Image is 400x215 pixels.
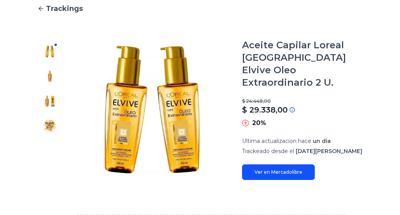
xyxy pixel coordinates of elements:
[44,45,56,58] img: Aceite Capilar Loreal Paris Elvive Oleo Extraordinario 2 U.
[44,95,56,107] img: Aceite Capilar Loreal Paris Elvive Oleo Extraordinario 2 U.
[44,120,56,132] img: Aceite Capilar Loreal Paris Elvive Oleo Extraordinario 2 U.
[46,3,83,14] span: Trackings
[242,137,311,145] span: Ultima actualizacion hace
[313,137,331,145] span: un día
[44,70,56,83] img: Aceite Capilar Loreal Paris Elvive Oleo Extraordinario 2 U.
[37,3,363,14] a: Trackings
[242,39,363,89] h1: Aceite Capilar Loreal [GEOGRAPHIC_DATA] Elvive Oleo Extraordinario 2 U.
[242,164,315,180] a: Ver en Mercadolibre
[242,148,294,155] span: Trackeado desde el
[242,98,363,104] p: $ 24.448,00
[296,148,362,155] span: [DATE][PERSON_NAME]
[242,104,288,115] p: $ 29.338,00
[78,39,226,180] img: Aceite Capilar Loreal Paris Elvive Oleo Extraordinario 2 U.
[252,118,266,128] p: 20%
